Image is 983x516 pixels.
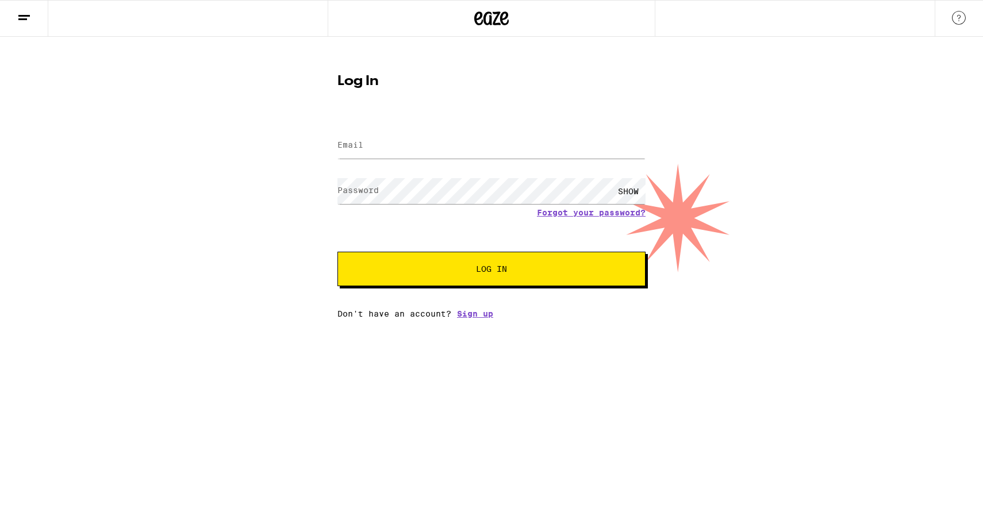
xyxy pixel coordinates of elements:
[337,140,363,149] label: Email
[337,252,646,286] button: Log In
[337,309,646,318] div: Don't have an account?
[537,208,646,217] a: Forgot your password?
[611,178,646,204] div: SHOW
[337,186,379,195] label: Password
[476,265,507,273] span: Log In
[337,133,646,159] input: Email
[337,75,646,88] h1: Log In
[457,309,493,318] a: Sign up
